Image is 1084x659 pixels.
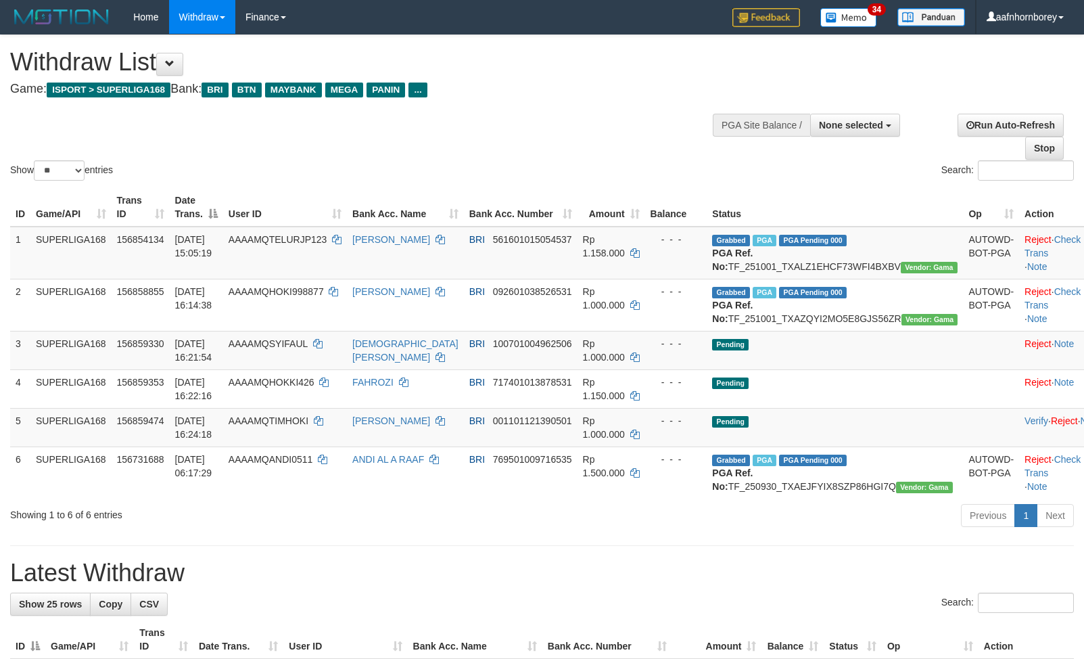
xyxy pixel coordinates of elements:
span: MAYBANK [265,83,322,97]
span: BRI [469,338,485,349]
span: Pending [712,416,749,428]
img: MOTION_logo.png [10,7,113,27]
div: Showing 1 to 6 of 6 entries [10,503,442,522]
span: Marked by aafsengchandara [753,287,776,298]
span: Pending [712,378,749,389]
span: AAAAMQTELURJP123 [229,234,327,245]
span: Copy 561601015054537 to clipboard [493,234,572,245]
span: BRI [469,454,485,465]
span: [DATE] 16:22:16 [175,377,212,401]
img: Feedback.jpg [732,8,800,27]
span: Copy 769501009716535 to clipboard [493,454,572,465]
span: AAAAMQHOKI998877 [229,286,324,297]
td: TF_250930_TXAEJFYIX8SZP86HGI7Q [707,447,963,499]
span: BTN [232,83,262,97]
img: Button%20Memo.svg [820,8,877,27]
span: Grabbed [712,455,750,466]
a: Reject [1024,234,1052,245]
a: [PERSON_NAME] [352,415,430,426]
span: BRI [202,83,228,97]
th: Bank Acc. Number: activate to sort column ascending [464,188,578,227]
span: 156858855 [117,286,164,297]
th: Op: activate to sort column ascending [882,620,979,659]
a: Next [1037,504,1074,527]
a: Note [1027,261,1047,272]
th: Action [979,620,1074,659]
span: Grabbed [712,287,750,298]
th: Trans ID: activate to sort column ascending [112,188,170,227]
h4: Game: Bank: [10,83,709,96]
div: - - - [651,337,702,350]
a: Note [1054,377,1075,388]
span: Show 25 rows [19,599,82,610]
span: PGA Pending [779,455,847,466]
b: PGA Ref. No: [712,248,753,272]
th: User ID: activate to sort column ascending [283,620,407,659]
td: TF_251001_TXAZQYI2MO5E8GJS56ZR [707,279,963,331]
th: ID [10,188,30,227]
td: 1 [10,227,30,279]
td: 4 [10,369,30,408]
a: ANDI AL A RAAF [352,454,424,465]
a: 1 [1014,504,1037,527]
a: Check Trans [1024,234,1081,258]
th: Balance: activate to sort column ascending [761,620,824,659]
span: Copy 001101121390501 to clipboard [493,415,572,426]
span: Rp 1.000.000 [583,415,625,440]
div: - - - [651,233,702,246]
div: - - - [651,453,702,466]
span: Marked by aafromsomean [753,455,776,466]
td: SUPERLIGA168 [30,331,112,369]
td: SUPERLIGA168 [30,279,112,331]
span: AAAAMQSYIFAUL [229,338,308,349]
span: MEGA [325,83,364,97]
span: Rp 1.000.000 [583,286,625,311]
td: 3 [10,331,30,369]
th: Trans ID: activate to sort column ascending [134,620,193,659]
span: Rp 1.150.000 [583,377,625,401]
a: CSV [131,593,168,616]
a: Previous [961,504,1015,527]
span: 34 [868,3,886,16]
span: BRI [469,234,485,245]
span: Vendor URL: https://trx31.1velocity.biz [896,482,953,493]
th: Game/API: activate to sort column ascending [30,188,112,227]
a: Note [1027,481,1047,492]
span: AAAAMQANDI0511 [229,454,313,465]
a: [PERSON_NAME] [352,286,430,297]
td: SUPERLIGA168 [30,369,112,408]
span: Rp 1.000.000 [583,338,625,363]
a: [PERSON_NAME] [352,234,430,245]
span: PGA Pending [779,287,847,298]
label: Search: [941,593,1074,613]
img: panduan.png [897,8,965,26]
span: Vendor URL: https://trx31.1velocity.biz [901,314,958,325]
b: PGA Ref. No: [712,300,753,324]
a: Stop [1025,137,1064,160]
td: AUTOWD-BOT-PGA [963,447,1019,499]
a: Show 25 rows [10,593,91,616]
td: AUTOWD-BOT-PGA [963,279,1019,331]
span: AAAAMQTIMHOKI [229,415,308,426]
th: Balance [645,188,707,227]
div: - - - [651,376,702,389]
span: PGA Pending [779,235,847,246]
a: Copy [90,593,131,616]
span: 156854134 [117,234,164,245]
a: Run Auto-Refresh [958,114,1064,137]
a: Check Trans [1024,454,1081,478]
td: TF_251001_TXALZ1EHCF73WFI4BXBV [707,227,963,279]
th: Status: activate to sort column ascending [824,620,882,659]
th: Amount: activate to sort column ascending [672,620,762,659]
a: Reject [1024,286,1052,297]
span: [DATE] 06:17:29 [175,454,212,478]
button: None selected [810,114,900,137]
td: SUPERLIGA168 [30,447,112,499]
a: Reject [1024,377,1052,388]
span: [DATE] 16:21:54 [175,338,212,363]
th: Op: activate to sort column ascending [963,188,1019,227]
th: Date Trans.: activate to sort column ascending [193,620,283,659]
span: 156731688 [117,454,164,465]
span: 156859330 [117,338,164,349]
div: - - - [651,414,702,428]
